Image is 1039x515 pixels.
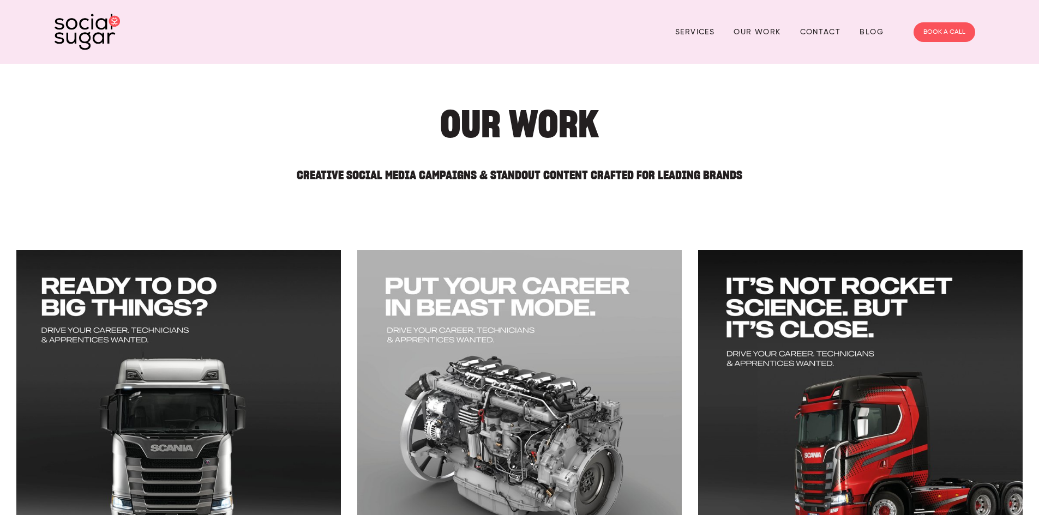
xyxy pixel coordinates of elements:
a: Our Work [734,23,780,40]
a: Blog [860,23,884,40]
a: Services [675,23,714,40]
h1: Our Work [118,107,921,141]
a: BOOK A CALL [914,22,975,42]
a: Contact [800,23,841,40]
h2: Creative Social Media Campaigns & Standout Content Crafted for Leading Brands [118,159,921,181]
img: SocialSugar [55,14,120,50]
